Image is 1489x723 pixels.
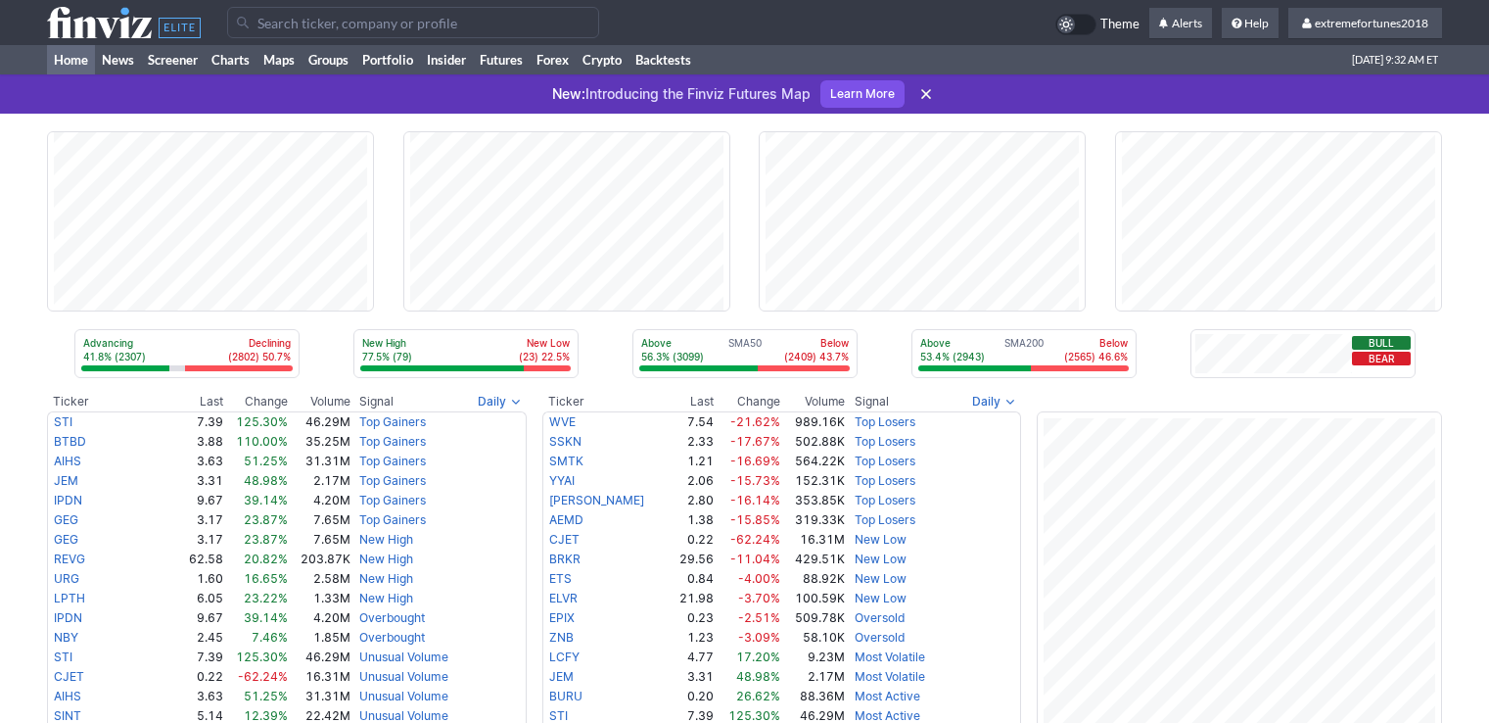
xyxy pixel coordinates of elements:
a: YYAI [549,473,575,488]
a: AIHS [54,689,81,703]
span: 26.62% [736,689,780,703]
a: AEMD [549,512,583,527]
a: JEM [549,669,574,684]
td: 62.58 [171,550,224,569]
span: Theme [1100,14,1140,35]
th: Last [171,392,224,411]
span: -15.85% [730,512,780,527]
a: URG [54,571,79,586]
td: 4.77 [670,648,715,667]
td: 3.17 [171,510,224,530]
a: Top Losers [855,434,915,449]
a: BRKR [549,552,581,566]
a: Most Volatile [855,650,925,664]
td: 29.56 [670,550,715,569]
p: New High [362,336,412,350]
td: 58.10K [781,628,846,648]
td: 31.31M [289,452,351,471]
td: 3.88 [171,432,224,452]
td: 564.22K [781,452,846,471]
span: 17.20% [736,650,780,664]
td: 1.85M [289,628,351,648]
span: 125.30% [236,414,288,429]
a: Alerts [1149,8,1212,39]
a: Most Volatile [855,669,925,684]
a: Top Losers [855,473,915,488]
p: Below [784,336,849,350]
td: 9.23M [781,648,846,667]
a: LCFY [549,650,580,664]
span: -62.24% [238,669,288,684]
a: Most Active [855,708,920,723]
a: Crypto [576,45,628,74]
a: Learn More [820,80,905,108]
th: Ticker [47,392,171,411]
span: 51.25% [244,454,288,468]
a: Most Active [855,689,920,703]
a: Groups [302,45,355,74]
span: 23.87% [244,532,288,547]
td: 9.67 [171,491,224,510]
a: Home [47,45,95,74]
p: (23) 22.5% [519,350,570,363]
p: 53.4% (2943) [920,350,985,363]
span: -62.24% [730,532,780,547]
a: REVG [54,552,85,566]
a: Top Losers [855,512,915,527]
a: BTBD [54,434,86,449]
span: -2.51% [738,610,780,625]
a: Unusual Volume [359,689,448,703]
td: 4.20M [289,608,351,628]
a: Top Losers [855,454,915,468]
a: Unusual Volume [359,669,448,684]
th: Last [670,392,715,411]
a: STI [549,708,568,723]
th: Volume [781,392,846,411]
td: 100.59K [781,589,846,608]
td: 88.92K [781,569,846,589]
td: 21.98 [670,589,715,608]
a: Forex [530,45,576,74]
a: New Low [855,552,907,566]
a: Oversold [855,610,905,625]
td: 2.45 [171,628,224,648]
span: -15.73% [730,473,780,488]
td: 9.67 [171,608,224,628]
td: 16.31M [289,667,351,687]
td: 0.84 [670,569,715,589]
button: Bull [1352,336,1411,350]
a: Top Losers [855,414,915,429]
td: 3.31 [670,667,715,687]
a: IPDN [54,493,82,507]
td: 2.33 [670,432,715,452]
a: extremefortunes2018 [1288,8,1442,39]
td: 2.06 [670,471,715,491]
a: AIHS [54,454,81,468]
span: -3.09% [738,630,780,645]
td: 319.33K [781,510,846,530]
a: LPTH [54,591,85,605]
th: Ticker [542,392,671,411]
td: 31.31M [289,687,351,706]
a: SSKN [549,434,582,449]
span: -16.69% [730,454,780,468]
a: Insider [420,45,473,74]
span: 23.87% [244,512,288,527]
a: JEM [54,473,78,488]
a: NBY [54,630,78,645]
p: 56.3% (3099) [641,350,704,363]
td: 35.25M [289,432,351,452]
a: SMTK [549,454,583,468]
th: Change [715,392,781,411]
span: 110.00% [236,434,288,449]
span: 39.14% [244,610,288,625]
span: [DATE] 9:32 AM ET [1352,45,1438,74]
span: -16.14% [730,493,780,507]
td: 88.36M [781,687,846,706]
a: ELVR [549,591,578,605]
a: EPIX [549,610,575,625]
td: 7.65M [289,510,351,530]
td: 152.31K [781,471,846,491]
a: Top Gainers [359,434,426,449]
p: Below [1064,336,1128,350]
